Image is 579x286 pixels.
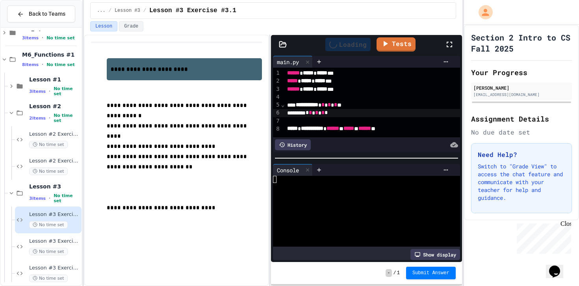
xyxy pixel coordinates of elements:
[273,166,303,174] div: Console
[29,196,46,201] span: 3 items
[273,93,281,101] div: 4
[29,76,80,83] span: Lesson #1
[97,7,106,14] span: ...
[115,7,140,14] span: Lesson #3
[49,115,50,121] span: •
[273,58,303,66] div: main.py
[42,61,43,68] span: •
[377,37,416,52] a: Tests
[3,3,54,50] div: Chat with us now!Close
[386,269,392,277] span: -
[406,267,456,279] button: Submit Answer
[29,265,80,271] span: Lesson #3 Exercise #3.3
[42,35,43,41] span: •
[412,270,449,276] span: Submit Answer
[546,255,571,278] iframe: chat widget
[473,92,570,98] div: [EMAIL_ADDRESS][DOMAIN_NAME]
[478,150,565,159] h3: Need Help?
[273,101,281,109] div: 5
[473,84,570,91] div: [PERSON_NAME]
[29,221,68,229] span: No time set
[29,238,80,245] span: Lesson #3 Exercise #3.2
[29,211,80,218] span: Lesson #3 Exercise #3.1
[54,193,80,203] span: No time set
[273,69,281,77] div: 1
[29,103,80,110] span: Lesson #2
[54,86,80,96] span: No time set
[143,7,146,14] span: /
[273,85,281,93] div: 3
[29,248,68,255] span: No time set
[49,195,50,201] span: •
[109,7,111,14] span: /
[46,62,75,67] span: No time set
[22,35,39,41] span: 3 items
[325,38,371,51] div: Loading
[29,10,65,18] span: Back to Teams
[273,56,313,68] div: main.py
[470,3,495,21] div: My Account
[46,35,75,41] span: No time set
[393,270,396,276] span: /
[29,89,46,94] span: 3 items
[7,6,75,22] button: Back to Teams
[273,77,281,85] div: 2
[471,67,572,78] h2: Your Progress
[273,164,313,176] div: Console
[397,270,400,276] span: 1
[471,32,572,54] h1: Section 2 Intro to CS Fall 2025
[273,125,281,133] div: 8
[29,158,80,164] span: Lesson #2 Exercise #2.2
[29,275,68,282] span: No time set
[275,139,311,150] div: History
[22,51,80,58] span: M6_Functions #1
[273,117,281,125] div: 7
[49,88,50,94] span: •
[22,62,39,67] span: 8 items
[90,21,117,31] button: Lesson
[478,162,565,202] p: Switch to "Grade View" to access the chat feature and communicate with your teacher for help and ...
[29,116,46,121] span: 2 items
[29,183,80,190] span: Lesson #3
[29,141,68,148] span: No time set
[29,131,80,138] span: Lesson #2 Exercise #2.1
[273,109,281,117] div: 6
[410,249,460,260] div: Show display
[149,6,236,15] span: Lesson #3 Exercise #3.1
[471,113,572,124] h2: Assignment Details
[471,127,572,137] div: No due date set
[29,168,68,175] span: No time set
[514,220,571,254] iframe: chat widget
[119,21,143,31] button: Grade
[281,101,285,108] span: Fold line
[54,113,80,123] span: No time set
